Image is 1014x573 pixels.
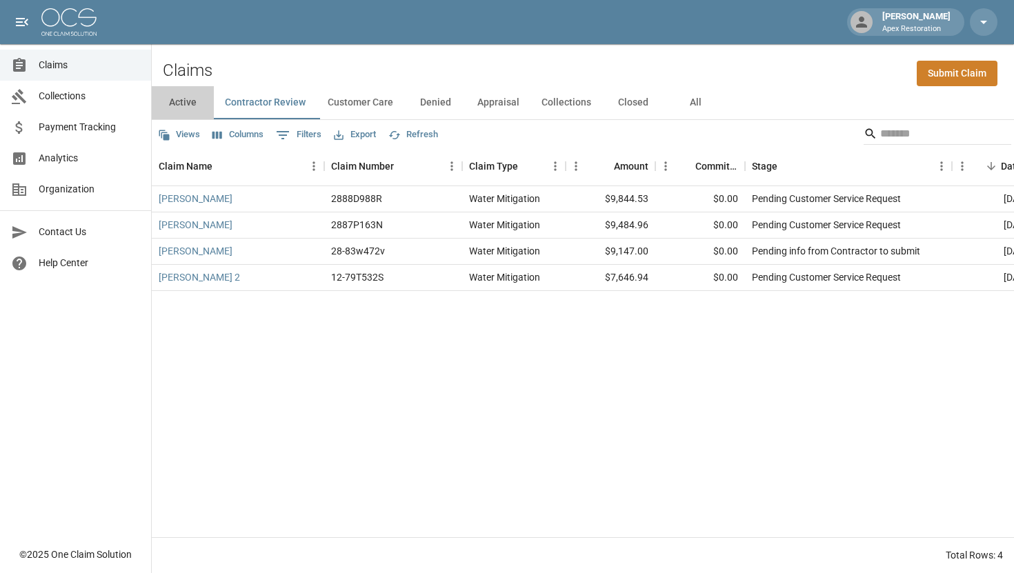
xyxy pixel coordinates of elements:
[469,270,540,284] div: Water Mitigation
[602,86,664,119] button: Closed
[385,124,441,145] button: Refresh
[655,239,745,265] div: $0.00
[331,147,394,185] div: Claim Number
[159,244,232,258] a: [PERSON_NAME]
[752,244,920,258] div: Pending info from Contractor to submit
[566,265,655,291] div: $7,646.94
[39,151,140,165] span: Analytics
[212,157,232,176] button: Sort
[946,548,1003,562] div: Total Rows: 4
[163,61,212,81] h2: Claims
[566,147,655,185] div: Amount
[159,147,212,185] div: Claim Name
[331,270,384,284] div: 12-79T532S
[152,86,214,119] button: Active
[159,270,240,284] a: [PERSON_NAME] 2
[39,58,140,72] span: Claims
[317,86,404,119] button: Customer Care
[331,218,383,232] div: 2887P163N
[466,86,530,119] button: Appraisal
[695,147,738,185] div: Committed Amount
[566,156,586,177] button: Menu
[324,147,462,185] div: Claim Number
[777,157,797,176] button: Sort
[159,192,232,205] a: [PERSON_NAME]
[566,239,655,265] div: $9,147.00
[469,218,540,232] div: Water Mitigation
[752,270,901,284] div: Pending Customer Service Request
[752,218,901,232] div: Pending Customer Service Request
[745,147,952,185] div: Stage
[152,147,324,185] div: Claim Name
[530,86,602,119] button: Collections
[39,89,140,103] span: Collections
[39,225,140,239] span: Contact Us
[877,10,956,34] div: [PERSON_NAME]
[566,212,655,239] div: $9,484.96
[752,147,777,185] div: Stage
[404,86,466,119] button: Denied
[655,265,745,291] div: $0.00
[469,192,540,205] div: Water Mitigation
[864,123,1011,148] div: Search
[952,156,973,177] button: Menu
[882,23,951,35] p: Apex Restoration
[39,120,140,134] span: Payment Tracking
[214,86,317,119] button: Contractor Review
[595,157,614,176] button: Sort
[518,157,537,176] button: Sort
[655,156,676,177] button: Menu
[655,212,745,239] div: $0.00
[614,147,648,185] div: Amount
[155,124,203,145] button: Views
[331,192,382,205] div: 2888D988R
[159,218,232,232] a: [PERSON_NAME]
[19,547,132,561] div: © 2025 One Claim Solution
[441,156,462,177] button: Menu
[39,182,140,197] span: Organization
[152,86,1014,119] div: dynamic tabs
[752,192,901,205] div: Pending Customer Service Request
[469,244,540,258] div: Water Mitigation
[676,157,695,176] button: Sort
[41,8,97,36] img: ocs-logo-white-transparent.png
[304,156,324,177] button: Menu
[566,186,655,212] div: $9,844.53
[545,156,566,177] button: Menu
[330,124,379,145] button: Export
[209,124,267,145] button: Select columns
[931,156,952,177] button: Menu
[982,157,1001,176] button: Sort
[469,147,518,185] div: Claim Type
[394,157,413,176] button: Sort
[272,124,325,146] button: Show filters
[462,147,566,185] div: Claim Type
[655,186,745,212] div: $0.00
[8,8,36,36] button: open drawer
[664,86,726,119] button: All
[331,244,385,258] div: 28-83w472v
[917,61,997,86] a: Submit Claim
[39,256,140,270] span: Help Center
[655,147,745,185] div: Committed Amount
